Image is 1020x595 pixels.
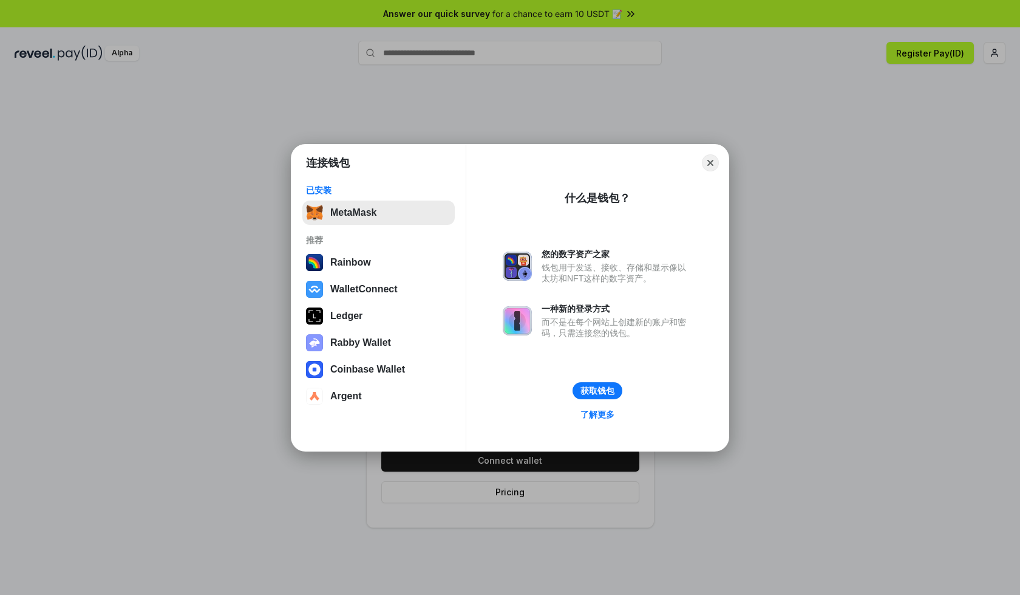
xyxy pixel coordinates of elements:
[302,357,455,382] button: Coinbase Wallet
[302,384,455,408] button: Argent
[580,385,614,396] div: 获取钱包
[330,284,398,295] div: WalletConnect
[306,254,323,271] img: svg+xml,%3Csvg%20width%3D%22120%22%20height%3D%22120%22%20viewBox%3D%220%200%20120%20120%22%20fil...
[542,303,692,314] div: 一种新的登录方式
[330,257,371,268] div: Rainbow
[702,154,719,171] button: Close
[306,235,451,246] div: 推荐
[306,388,323,405] img: svg+xml,%3Csvg%20width%3D%2228%22%20height%3D%2228%22%20viewBox%3D%220%200%2028%2028%22%20fill%3D...
[306,281,323,298] img: svg+xml,%3Csvg%20width%3D%2228%22%20height%3D%2228%22%20viewBox%3D%220%200%2028%2028%22%20fill%3D...
[542,317,692,339] div: 而不是在每个网站上创建新的账户和密码，只需连接您的钱包。
[302,250,455,275] button: Rainbow
[330,364,405,375] div: Coinbase Wallet
[542,262,692,284] div: 钱包用于发送、接收、存储和显示像以太坊和NFT这样的数字资产。
[306,334,323,351] img: svg+xml,%3Csvg%20xmlns%3D%22http%3A%2F%2Fwww.w3.org%2F2000%2Fsvg%22%20fill%3D%22none%22%20viewBox...
[330,311,362,322] div: Ledger
[302,277,455,301] button: WalletConnect
[306,361,323,378] img: svg+xml,%3Csvg%20width%3D%2228%22%20height%3D%2228%22%20viewBox%3D%220%200%2028%2028%22%20fill%3D...
[580,409,614,420] div: 了解更多
[573,382,622,399] button: 获取钱包
[306,308,323,325] img: svg+xml,%3Csvg%20xmlns%3D%22http%3A%2F%2Fwww.w3.org%2F2000%2Fsvg%22%20width%3D%2228%22%20height%3...
[302,331,455,355] button: Rabby Wallet
[565,191,630,205] div: 什么是钱包？
[542,249,692,260] div: 您的数字资产之家
[302,304,455,328] button: Ledger
[573,407,622,422] a: 了解更多
[306,204,323,221] img: svg+xml,%3Csvg%20fill%3D%22none%22%20height%3D%2233%22%20viewBox%3D%220%200%2035%2033%22%20width%...
[503,306,532,335] img: svg+xml,%3Csvg%20xmlns%3D%22http%3A%2F%2Fwww.w3.org%2F2000%2Fsvg%22%20fill%3D%22none%22%20viewBox...
[306,185,451,196] div: 已安装
[330,391,362,402] div: Argent
[306,156,350,170] h1: 连接钱包
[330,337,391,348] div: Rabby Wallet
[330,207,376,218] div: MetaMask
[302,201,455,225] button: MetaMask
[503,252,532,281] img: svg+xml,%3Csvg%20xmlns%3D%22http%3A%2F%2Fwww.w3.org%2F2000%2Fsvg%22%20fill%3D%22none%22%20viewBox...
